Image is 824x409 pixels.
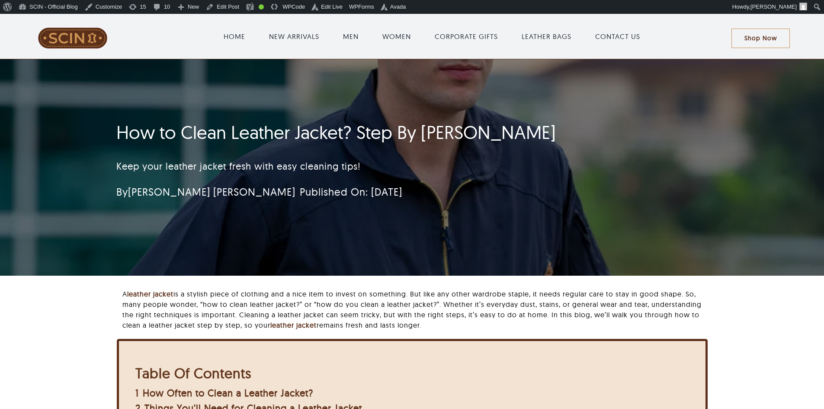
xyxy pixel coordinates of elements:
[116,159,605,174] p: Keep your leather jacket fresh with easy cleaning tips!
[435,31,498,42] a: CORPORATE GIFTS
[224,31,245,42] a: HOME
[116,185,295,198] span: By
[750,3,797,10] span: [PERSON_NAME]
[135,364,251,382] b: Table Of Contents
[128,185,295,198] a: [PERSON_NAME] [PERSON_NAME]
[522,31,571,42] a: LEATHER BAGS
[122,289,707,330] p: A is a stylish piece of clothing and a nice item to invest on something. But like any other wardr...
[270,321,317,329] a: leather jacket
[744,35,777,42] span: Shop Now
[300,185,402,198] span: Published On: [DATE]
[382,31,411,42] a: WOMEN
[343,31,359,42] a: MEN
[135,387,139,399] span: 1
[133,23,731,50] nav: Main Menu
[135,387,313,399] a: 1 How Often to Clean a Leather Jacket?
[116,122,605,143] h1: How to Clean Leather Jacket? Step By [PERSON_NAME]
[269,31,319,42] a: NEW ARRIVALS
[143,387,313,399] span: How Often to Clean a Leather Jacket?
[127,290,173,298] a: leather jacket
[259,4,264,10] div: Good
[731,29,790,48] a: Shop Now
[595,31,640,42] a: CONTACT US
